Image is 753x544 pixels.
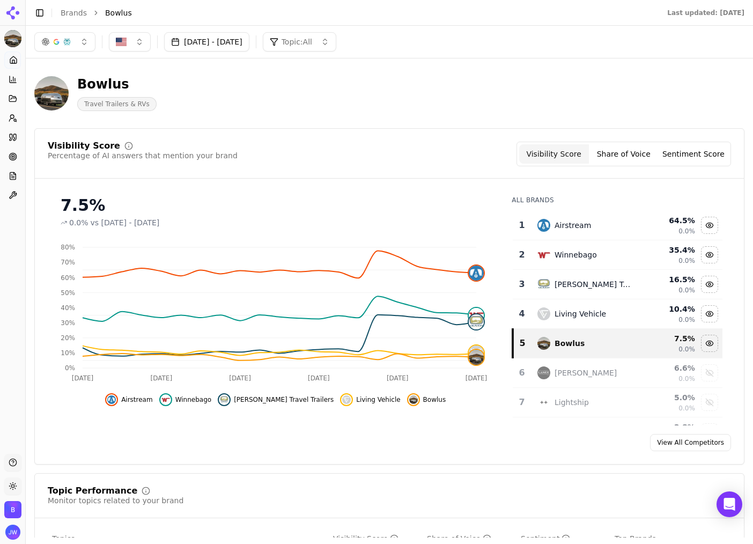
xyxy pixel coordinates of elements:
div: Winnebago [555,249,597,260]
tspan: 60% [61,274,75,282]
button: Current brand: Bowlus [4,30,21,47]
div: Percentage of AI answers that mention your brand [48,150,238,161]
div: Monitor topics related to your brand [48,495,183,506]
tr: 5bowlusBowlus7.5%0.0%Hide bowlus data [513,329,722,358]
div: 10.4 % [641,304,695,314]
span: [PERSON_NAME] Travel Trailers [234,395,334,404]
button: Hide bowlus data [407,393,446,406]
img: living vehicle [469,345,484,361]
tspan: [DATE] [229,374,251,382]
tspan: 70% [61,259,75,266]
tspan: 10% [61,349,75,357]
div: 2.8 % [641,422,695,432]
button: Visibility Score [519,144,589,164]
img: winnebago [537,248,550,261]
span: Living Vehicle [356,395,400,404]
div: [PERSON_NAME] [555,367,617,378]
tspan: [DATE] [151,374,173,382]
img: winnebago [469,308,484,323]
span: Winnebago [175,395,211,404]
div: 16.5 % [641,274,695,285]
img: living vehicle [537,307,550,320]
div: Topic Performance [48,487,137,495]
tspan: [DATE] [72,374,94,382]
button: [DATE] - [DATE] [164,32,249,52]
img: airstream [107,395,116,404]
button: Show lance camper data [701,364,718,381]
button: Show pebble data [701,423,718,440]
tr: 2.8%Show pebble data [513,417,722,447]
span: 0.0% [69,217,88,228]
div: [PERSON_NAME] Travel Trailers [555,279,633,290]
div: Visibility Score [333,533,398,544]
button: Open user button [5,525,20,540]
div: Living Vehicle [555,308,606,319]
tr: 2winnebagoWinnebago35.4%0.0%Hide winnebago data [513,240,722,270]
span: 0.0% [678,227,695,236]
div: 64.5 % [641,215,695,226]
tspan: [DATE] [308,374,330,382]
span: 0.0% [678,315,695,324]
span: 0.0% [678,374,695,383]
img: bowlus [469,350,484,365]
button: Hide winnebago data [159,393,211,406]
tspan: 20% [61,334,75,342]
img: bowlus [537,337,550,350]
button: Share of Voice [589,144,659,164]
img: airstream [537,219,550,232]
a: View All Competitors [650,434,731,451]
tspan: 80% [61,244,75,251]
div: 7 [517,396,527,409]
span: Topic: All [282,36,312,47]
span: 0.0% [678,345,695,354]
span: Bowlus [105,8,132,18]
div: 1 [517,219,527,232]
button: Hide living vehicle data [701,305,718,322]
div: Airstream [555,220,591,231]
div: 3 [517,278,527,291]
tr: 1airstreamAirstream64.5%0.0%Hide airstream data [513,211,722,240]
a: Brands [61,9,87,17]
img: Jonathan Wahl [5,525,20,540]
button: Hide bowlus data [701,335,718,352]
button: Open organization switcher [4,501,21,518]
div: Bowlus [77,76,157,93]
div: 6 [517,366,527,379]
img: Bowlus [34,76,69,111]
img: airstream [469,266,484,281]
tspan: 0% [65,364,75,372]
button: Show lightship data [701,394,718,411]
img: oliver travel trailers [469,314,484,329]
img: Bowlus [4,501,21,518]
div: 7.5% [61,196,490,215]
img: lightship [537,396,550,409]
div: 4 [517,307,527,320]
button: Hide living vehicle data [340,393,400,406]
div: 5.0 % [641,392,695,403]
div: Visibility Score [48,142,120,150]
div: All Brands [512,196,722,204]
tspan: 40% [61,304,75,312]
button: Hide airstream data [701,217,718,234]
div: Open Intercom Messenger [717,491,742,517]
img: living vehicle [342,395,351,404]
button: Hide oliver travel trailers data [701,276,718,293]
div: 2 [517,248,527,261]
div: Share of Voice [427,533,491,544]
button: Hide winnebago data [701,246,718,263]
tspan: 50% [61,289,75,297]
span: Topics [52,533,75,544]
div: Data table [512,211,722,476]
img: lance camper [537,366,550,379]
div: Sentiment [521,533,570,544]
button: Hide oliver travel trailers data [218,393,334,406]
tr: 4living vehicleLiving Vehicle10.4%0.0%Hide living vehicle data [513,299,722,329]
img: bowlus [409,395,418,404]
span: Bowlus [423,395,446,404]
img: winnebago [161,395,170,404]
span: Top Brands [615,533,656,544]
div: 7.5 % [641,333,695,344]
div: Bowlus [555,338,585,349]
span: Travel Trailers & RVs [77,97,157,111]
div: 6.6 % [641,363,695,373]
